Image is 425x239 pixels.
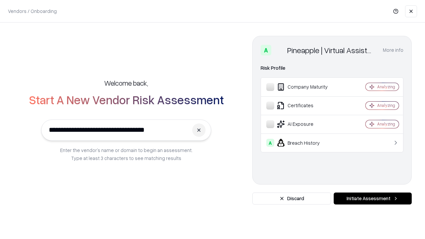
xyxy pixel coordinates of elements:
[252,193,331,204] button: Discard
[377,121,395,127] div: Analyzing
[261,64,403,72] div: Risk Profile
[377,84,395,90] div: Analyzing
[266,120,346,128] div: AI Exposure
[334,193,412,204] button: Initiate Assessment
[266,83,346,91] div: Company Maturity
[383,44,403,56] button: More info
[274,45,285,55] img: Pineapple | Virtual Assistant Agency
[266,139,346,147] div: Breach History
[266,139,274,147] div: A
[8,8,57,15] p: Vendors / Onboarding
[266,102,346,110] div: Certificates
[377,103,395,108] div: Analyzing
[104,78,148,88] h5: Welcome back,
[261,45,271,55] div: A
[60,146,193,162] p: Enter the vendor’s name or domain to begin an assessment. Type at least 3 characters to see match...
[287,45,375,55] div: Pineapple | Virtual Assistant Agency
[29,93,224,106] h2: Start A New Vendor Risk Assessment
